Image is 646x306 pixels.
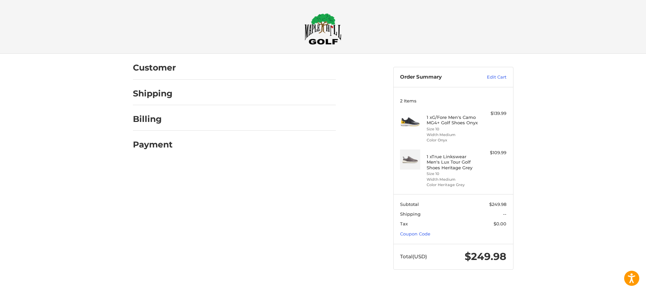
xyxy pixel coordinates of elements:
[304,13,342,45] img: Maple Hill Golf
[427,154,478,170] h4: 1 x True Linkswear Men's Lux Tour Golf Shoes Heritage Grey
[133,139,173,150] h2: Payment
[472,74,506,81] a: Edit Cart
[133,88,173,99] h2: Shipping
[427,137,478,143] li: Color Onyx
[503,211,506,217] span: --
[400,221,408,226] span: Tax
[133,114,172,124] h2: Billing
[427,177,478,182] li: Width Medium
[400,253,427,260] span: Total (USD)
[400,98,506,103] h3: 2 Items
[400,74,472,81] h3: Order Summary
[465,250,506,263] span: $249.98
[494,221,506,226] span: $0.00
[400,202,419,207] span: Subtotal
[427,171,478,177] li: Size 10
[427,126,478,132] li: Size 10
[427,115,478,126] h4: 1 x G/Fore Men's Camo MG4+ Golf Shoes Onyx
[480,110,506,117] div: $139.99
[489,202,506,207] span: $249.98
[400,231,430,236] a: Coupon Code
[400,211,421,217] span: Shipping
[133,62,176,73] h2: Customer
[427,182,478,188] li: Color Heritage Grey
[480,149,506,156] div: $109.99
[427,132,478,138] li: Width Medium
